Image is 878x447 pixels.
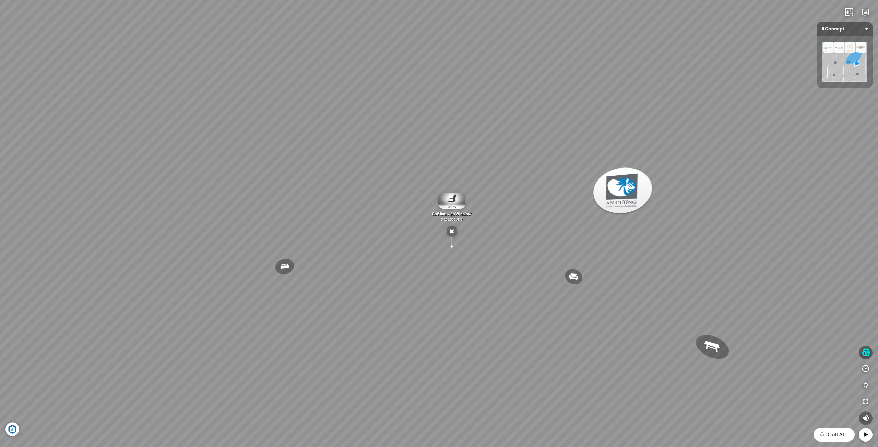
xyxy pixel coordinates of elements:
[441,217,462,221] span: 3.200.000 VND
[438,193,465,209] img: ghe_lam_viec_wi_Y9JC27A3G7CD.gif
[446,226,457,237] img: type_chair_EH76Y3RXHCN6.svg
[5,422,19,436] img: Artboard_6_4x_1_F4RHW9YJWHU.jpg
[432,211,471,216] span: Ghế làm việc Winslow
[821,22,868,36] span: AConcept
[814,428,855,442] button: Call AI
[822,42,867,82] img: AConcept_CTMHTJT2R6E4.png
[828,431,844,439] span: Call AI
